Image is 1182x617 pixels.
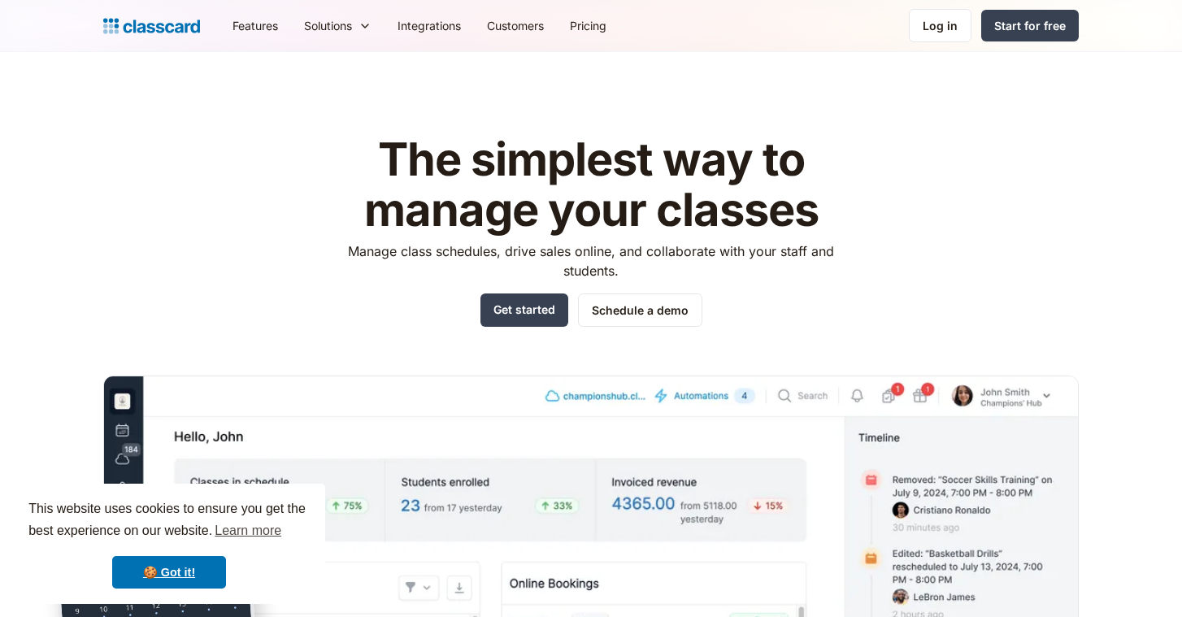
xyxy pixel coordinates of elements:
[103,15,200,37] a: Logo
[333,241,850,280] p: Manage class schedules, drive sales online, and collaborate with your staff and students.
[13,484,325,604] div: cookieconsent
[474,7,557,44] a: Customers
[291,7,385,44] div: Solutions
[480,293,568,327] a: Get started
[923,17,958,34] div: Log in
[304,17,352,34] div: Solutions
[212,519,284,543] a: learn more about cookies
[909,9,971,42] a: Log in
[557,7,619,44] a: Pricing
[219,7,291,44] a: Features
[333,135,850,235] h1: The simplest way to manage your classes
[981,10,1079,41] a: Start for free
[28,499,310,543] span: This website uses cookies to ensure you get the best experience on our website.
[112,556,226,589] a: dismiss cookie message
[385,7,474,44] a: Integrations
[578,293,702,327] a: Schedule a demo
[994,17,1066,34] div: Start for free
